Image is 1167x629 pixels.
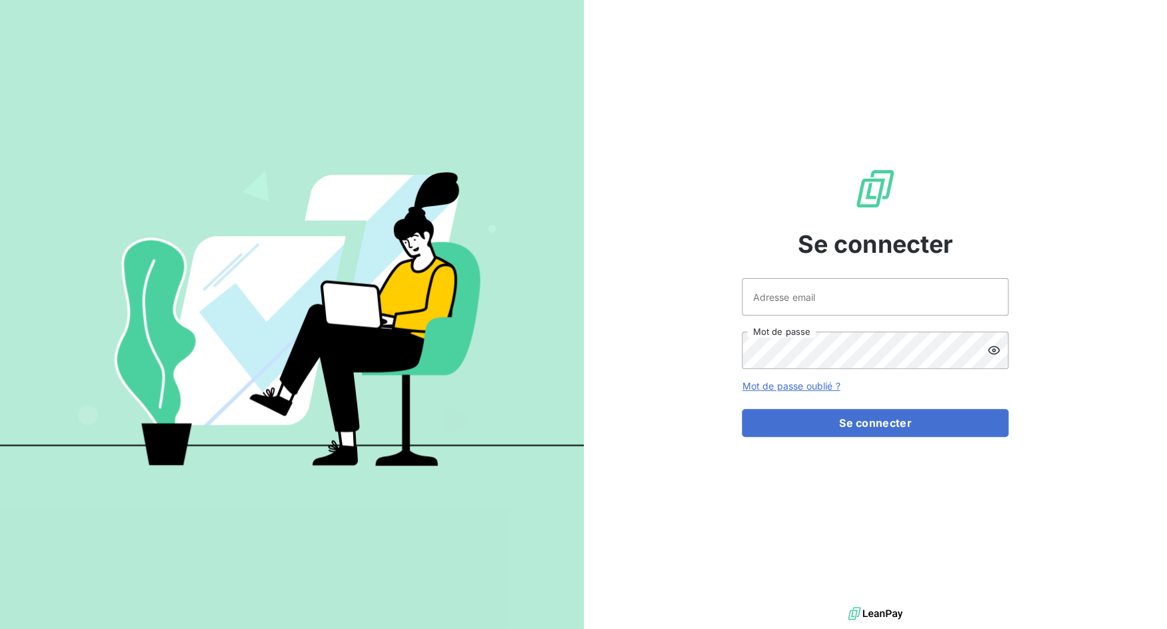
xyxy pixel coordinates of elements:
[797,226,953,262] span: Se connecter
[742,278,1008,316] input: placeholder
[848,604,902,624] img: logo
[854,167,896,210] img: Logo LeanPay
[742,380,840,392] a: Mot de passe oublié ?
[742,409,1008,437] button: Se connecter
